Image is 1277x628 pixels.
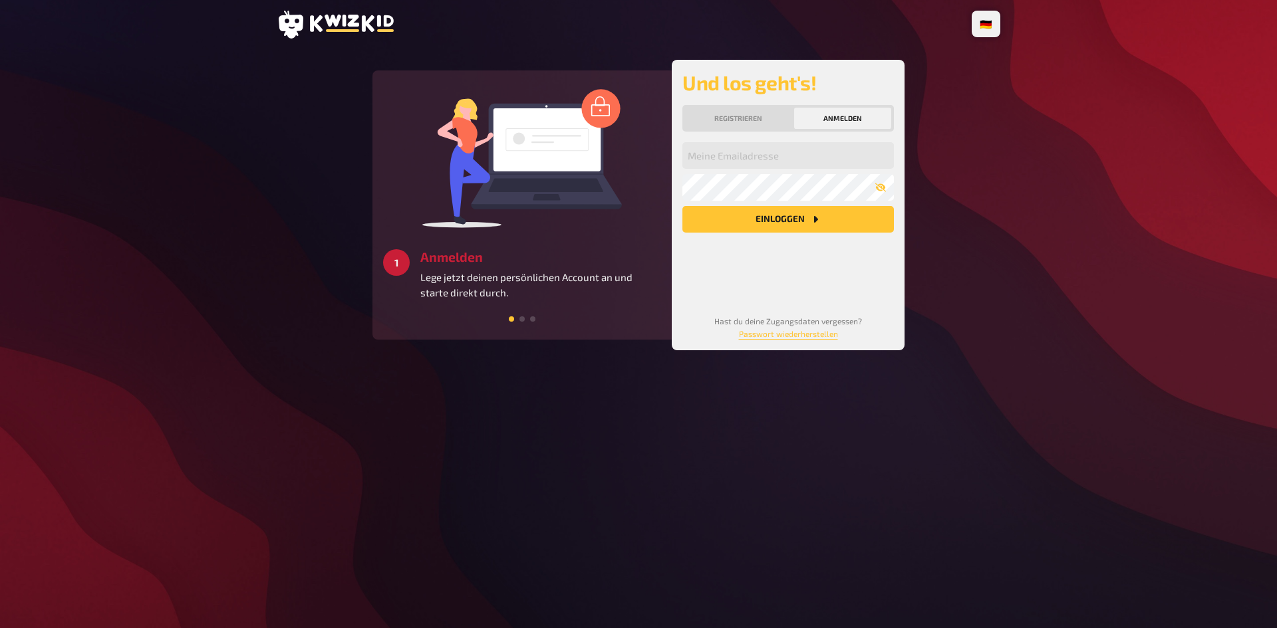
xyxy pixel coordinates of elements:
[420,249,661,264] h3: Anmelden
[685,108,791,129] button: Registrieren
[682,70,894,94] h2: Und los geht's!
[420,270,661,300] p: Lege jetzt deinen persönlichen Account an und starte direkt durch.
[739,329,838,338] a: Passwort wiederherstellen
[383,249,410,276] div: 1
[422,88,622,228] img: log in
[682,142,894,169] input: Meine Emailadresse
[682,206,894,233] button: Einloggen
[794,108,891,129] button: Anmelden
[714,316,862,338] small: Hast du deine Zugangsdaten vergessen?
[974,13,998,35] li: 🇩🇪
